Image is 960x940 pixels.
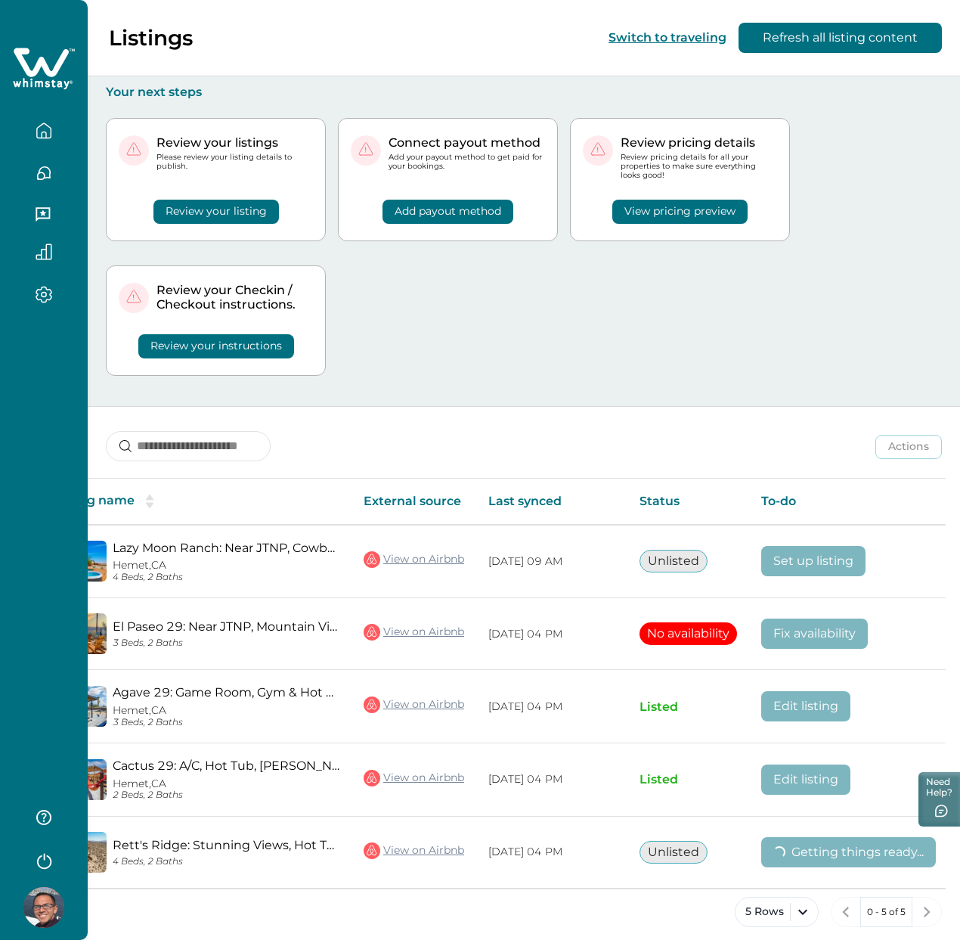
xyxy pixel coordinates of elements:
[40,479,351,525] th: Listing name
[156,153,313,171] p: Please review your listing details to publish.
[23,887,64,928] img: Whimstay Host
[761,765,850,795] button: Edit listing
[761,619,868,649] button: Fix availability
[113,559,339,572] p: Hemet, CA
[113,619,339,634] a: El Paseo 29: Near JTNP, Mountain Views, EV Charger
[113,856,339,867] p: 4 Beds, 2 Baths
[639,700,737,715] p: Listed
[488,554,615,569] p: [DATE] 09 AM
[156,283,313,312] p: Review your Checkin / Checkout instructions.
[113,541,339,555] a: Lazy Moon Ranch: Near JTNP, Cowboy Pool & Hot Tub
[364,695,464,715] a: View on Airbnb
[135,494,165,509] button: sorting
[113,790,339,801] p: 2 Beds, 2 Baths
[639,841,708,864] button: Unlisted
[761,691,850,721] button: Edit listing
[609,30,726,45] button: Switch to traveling
[113,717,339,728] p: 3 Beds, 2 Baths
[761,837,936,867] button: Getting things ready...
[156,135,313,150] p: Review your listings
[364,841,464,861] a: View on Airbnb
[875,435,942,459] button: Actions
[639,622,737,645] button: No availability
[735,897,819,927] button: 5 Rows
[831,897,861,927] button: previous page
[113,704,339,717] p: Hemet, CA
[621,153,777,181] p: Review pricing details for all your properties to make sure everything looks good!
[109,25,193,51] p: Listings
[389,135,545,150] p: Connect payout method
[621,135,777,150] p: Review pricing details
[351,479,476,525] th: External source
[488,627,615,642] p: [DATE] 04 PM
[389,153,545,171] p: Add your payout method to get paid for your bookings.
[138,334,294,358] button: Review your instructions
[612,200,748,224] button: View pricing preview
[488,845,615,860] p: [DATE] 04 PM
[113,685,339,700] a: Agave 29: Game Room, Gym & Hot Tub, Near JTNP/Base
[639,550,708,572] button: Unlisted
[761,546,866,576] button: Set up listing
[382,200,513,224] button: Add payout method
[488,700,615,715] p: [DATE] 04 PM
[153,200,279,224] button: Review your listing
[476,479,627,525] th: Last synced
[113,759,339,773] a: Cactus 29: A/C, Hot Tub, [PERSON_NAME], EV Charger, JTNP
[364,622,464,642] a: View on Airbnb
[627,479,749,525] th: Status
[749,479,948,525] th: To-do
[113,638,339,649] p: 3 Beds, 2 Baths
[488,772,615,787] p: [DATE] 04 PM
[113,572,339,583] p: 4 Beds, 2 Baths
[364,768,464,788] a: View on Airbnb
[113,838,339,852] a: Rett's Ridge: Stunning Views, Hot Tub, Near JTNP!
[113,777,339,790] p: Hemet, CA
[860,897,912,927] button: 0 - 5 of 5
[912,897,942,927] button: next page
[739,23,942,53] button: Refresh all listing content
[364,550,464,569] a: View on Airbnb
[867,904,906,920] p: 0 - 5 of 5
[639,772,737,787] p: Listed
[106,85,942,100] p: Your next steps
